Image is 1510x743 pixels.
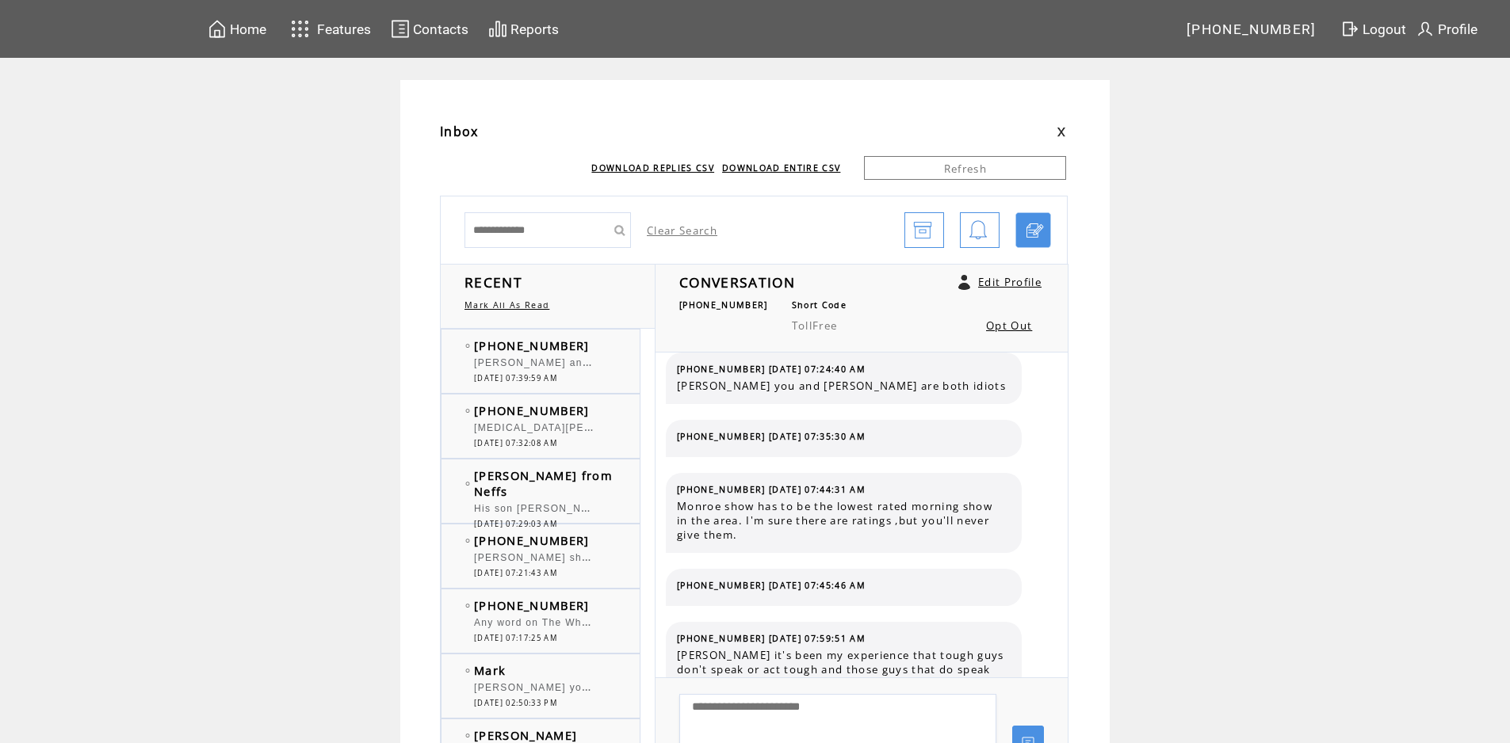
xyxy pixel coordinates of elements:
[465,344,470,348] img: bulletEmpty.png
[958,275,970,290] a: Click to edit user profile
[474,402,590,418] span: [PHONE_NUMBER]
[286,16,314,42] img: features.svg
[474,568,557,578] span: [DATE] 07:21:43 AM
[978,275,1042,289] a: Edit Profile
[474,662,506,678] span: Mark
[474,467,613,499] span: [PERSON_NAME] from Neffs
[864,156,1066,180] a: Refresh
[510,21,559,37] span: Reports
[208,19,227,39] img: home.svg
[1438,21,1478,37] span: Profile
[474,519,557,529] span: [DATE] 07:29:03 AM
[969,213,988,249] img: bell.png
[205,17,269,41] a: Home
[474,613,644,629] span: Any word on The Wheel Opening
[465,409,470,413] img: bulletEmpty.png
[388,17,471,41] a: Contacts
[465,733,470,737] img: bulletEmpty.png
[677,633,866,644] span: [PHONE_NUMBER] [DATE] 07:59:51 AM
[1340,19,1359,39] img: exit.svg
[1015,212,1051,248] a: Click to start a chat with mobile number by SMS
[465,539,470,543] img: bulletEmpty.png
[913,213,932,249] img: archive.png
[464,299,549,311] a: Mark All As Read
[474,337,590,353] span: [PHONE_NUMBER]
[465,482,470,486] img: bulletEmpty.png
[679,299,768,311] span: [PHONE_NUMBER]
[677,431,866,442] span: [PHONE_NUMBER] [DATE] 07:35:30 AM
[474,438,557,448] span: [DATE] 07:32:08 AM
[1338,17,1413,41] a: Logout
[677,499,1010,542] span: Monroe show has to be the lowest rated morning show in the area. I'm sure there are ratings ,but ...
[317,21,371,37] span: Features
[474,727,577,743] span: [PERSON_NAME]
[1187,21,1317,37] span: [PHONE_NUMBER]
[722,162,840,173] a: DOWNLOAD ENTIRE CSV
[488,19,507,39] img: chart.svg
[679,272,795,291] span: CONVERSATION
[474,353,1433,369] span: [PERSON_NAME] and [PERSON_NAME]. When will someone step up. When the President connected [MEDICAL...
[486,17,561,41] a: Reports
[413,21,468,37] span: Contacts
[474,548,946,564] span: [PERSON_NAME] show sucked [DATE]. Honestly the show should be pulled off the station
[1363,21,1406,37] span: Logout
[647,223,717,238] a: Clear Search
[474,499,701,515] span: His son [PERSON_NAME] is a big Cult guy.
[440,123,479,140] span: Inbox
[391,19,410,39] img: contacts.svg
[792,299,847,311] span: Short Code
[591,162,714,173] a: DOWNLOAD REPLIES CSV
[986,318,1032,333] a: Opt Out
[464,272,522,291] span: RECENT
[677,484,866,495] span: [PHONE_NUMBER] [DATE] 07:44:31 AM
[474,597,590,613] span: [PHONE_NUMBER]
[465,669,470,673] img: bulletEmpty.png
[677,379,1010,393] span: [PERSON_NAME] you and [PERSON_NAME] are both idiots
[474,678,652,694] span: [PERSON_NAME] you’re an IDIOT
[284,13,373,44] a: Features
[474,373,557,383] span: [DATE] 07:39:59 AM
[230,21,266,37] span: Home
[474,418,919,434] span: [MEDICAL_DATA][PERSON_NAME]!!!! If he is anything- it may be an arm of the devil
[792,318,838,333] span: TollFree
[474,633,557,643] span: [DATE] 07:17:25 AM
[677,364,866,375] span: [PHONE_NUMBER] [DATE] 07:24:40 AM
[677,648,1010,691] span: [PERSON_NAME] it's been my experience that tough guys don't speak or act tough and those guys tha...
[677,580,866,591] span: [PHONE_NUMBER] [DATE] 07:45:46 AM
[607,212,631,248] input: Submit
[1416,19,1435,39] img: profile.svg
[465,604,470,608] img: bulletEmpty.png
[474,532,590,548] span: [PHONE_NUMBER]
[474,698,557,708] span: [DATE] 02:50:33 PM
[1413,17,1480,41] a: Profile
